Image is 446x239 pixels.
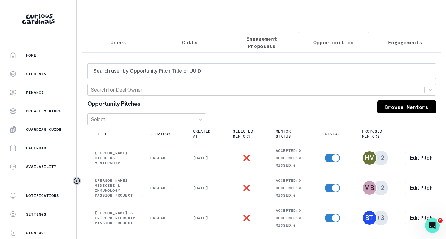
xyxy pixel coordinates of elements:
[87,100,140,109] p: Opportunity Pitches
[405,182,438,194] a: Edit Pitch
[26,90,44,95] p: Finance
[276,208,310,213] p: Accepted: 0
[193,129,211,139] p: Created At
[150,156,178,160] p: Cascade
[362,129,383,139] p: Proposed Mentors
[26,230,46,235] p: Sign Out
[243,186,250,190] p: ❌
[150,216,178,220] p: Cascade
[193,156,218,160] p: [DATE]
[276,216,310,220] p: Declined: 0
[365,185,374,191] div: Mark Berlaga
[425,218,440,233] iframe: Intercom live chat
[26,109,62,113] p: Browse Mentors
[243,156,250,160] p: ❌
[388,39,422,46] p: Engagements
[182,39,198,46] p: Calls
[95,211,135,225] p: [PERSON_NAME]'s Entrepreneurship Passion Project
[276,148,310,153] p: Accepted: 0
[276,178,310,183] p: Accepted: 0
[231,35,292,50] p: Engagement Proposals
[150,186,178,190] p: Cascade
[276,223,310,228] p: Missed: 0
[111,39,126,46] p: Users
[233,129,253,139] p: Selected Mentor?
[405,212,438,224] a: Edit Pitch
[276,186,310,190] p: Declined: 0
[22,14,55,24] img: Curious Cardinals Logo
[193,186,218,190] p: [DATE]
[373,181,388,195] span: +2
[26,146,46,151] p: Calendar
[276,129,302,139] p: Mentor Status
[150,131,171,136] p: Strategy
[373,211,388,225] span: +3
[193,216,218,220] p: [DATE]
[377,100,436,113] a: Browse Mentors
[405,152,438,164] a: Edit Pitch
[325,131,340,136] p: Status
[73,177,81,185] button: Toggle sidebar
[276,156,310,160] p: Declined: 0
[313,39,354,46] p: Opportunities
[438,218,443,223] span: 2
[365,155,374,161] div: Halle Villalobos
[26,212,46,217] p: Settings
[26,127,62,132] p: Guardian Guide
[243,216,250,220] p: ❌
[276,193,310,198] p: Missed: 0
[95,131,107,136] p: Title
[26,71,46,76] p: Students
[276,163,310,168] p: Missed: 0
[95,178,135,198] p: [PERSON_NAME] Medicine & Immunology Passion Project
[26,164,56,169] p: Availability
[373,151,388,165] span: +2
[26,193,59,198] p: Notifications
[95,151,135,165] p: [PERSON_NAME] Calculus Mentorship
[365,215,374,221] div: Brian Temsamrit
[26,53,36,58] p: Home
